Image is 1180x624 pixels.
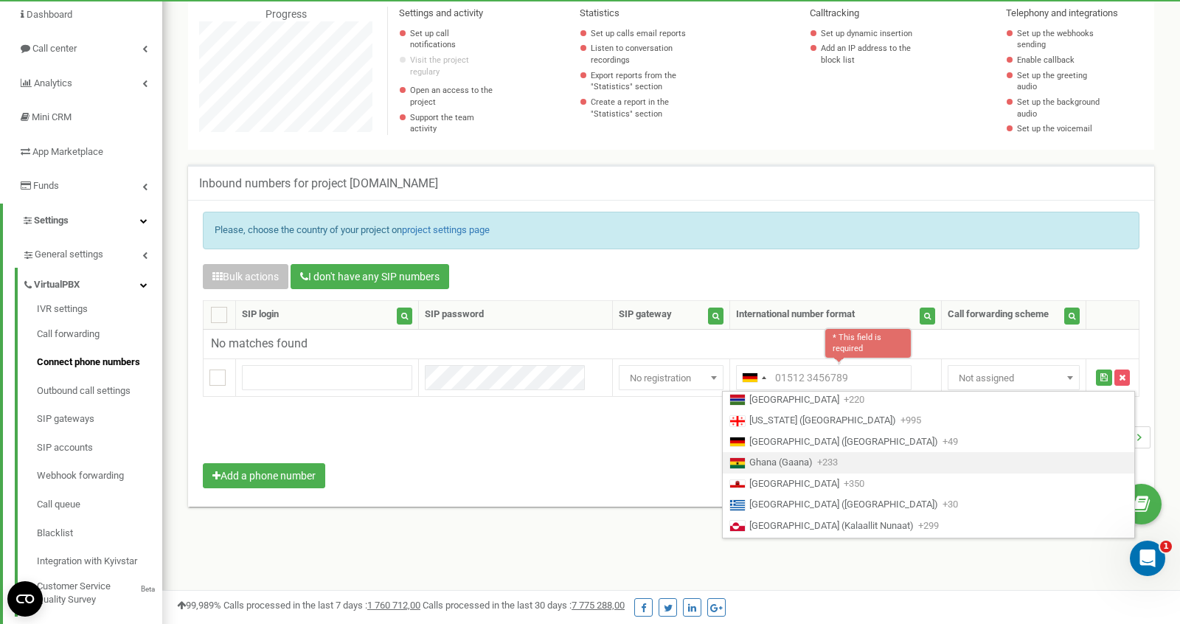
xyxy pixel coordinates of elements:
span: Funds [33,180,59,191]
p: Support the team activity [410,112,496,135]
span: Progress [265,8,307,20]
span: General settings [35,248,103,262]
button: I don't have any SIP numbers [291,264,449,289]
span: Statistics [580,7,619,18]
a: Listen to conversation recordings [591,43,710,66]
a: Blacklist [37,519,162,548]
a: Outbound call settings [37,377,162,406]
button: Add a phone number [203,463,325,488]
u: 1 760 712,00 [367,600,420,611]
div: Telephone country code [737,366,771,389]
a: Call forwarding [37,320,162,349]
a: Add an IP address to the block list [821,43,917,66]
span: +30 [943,498,958,512]
a: Call queue [37,490,162,519]
span: App Marketplace [32,146,103,157]
a: Export reports from the "Statistics" section [591,70,710,93]
a: IVR settings [37,302,162,320]
a: Set up the webhooks sending [1017,28,1100,51]
a: Set up the voicemail [1017,123,1100,135]
h5: Inbound numbers for project [DOMAIN_NAME] [199,177,438,190]
a: Webhook forwarding [37,462,162,490]
td: No matches found [204,329,1139,358]
span: +220 [844,393,864,407]
button: Bulk actions [203,264,288,289]
span: VirtualPBX [34,278,80,292]
a: project settings page [402,224,490,235]
span: +995 [900,414,921,428]
a: Set up the background audio [1017,97,1100,119]
span: Dashboard [27,9,72,20]
input: 01512 3456789 [736,365,912,390]
span: 99,989% [177,600,221,611]
a: Set up dynamic insertion [821,28,917,40]
a: VirtualPBX [22,268,162,298]
span: Analytics [34,77,72,89]
ul: List of countries [722,391,1135,538]
a: Settings [3,204,162,238]
span: Settings and activity [399,7,483,18]
span: Calls processed in the last 7 days : [223,600,420,611]
a: Open an access to the project [410,85,496,108]
span: +49 [943,435,958,449]
span: [GEOGRAPHIC_DATA] [749,393,839,407]
span: [GEOGRAPHIC_DATA] (Kalaallit Nunaat) [749,519,914,533]
a: Enable callback [1017,55,1100,66]
th: SIP password [419,300,613,329]
span: [GEOGRAPHIC_DATA] [749,477,839,491]
button: Save [1096,370,1112,386]
span: +350 [844,477,864,491]
span: No registration [624,368,718,389]
span: 1 [1160,541,1172,552]
a: Create a report in the "Statistics" section [591,97,710,119]
p: Visit the project regulary [410,55,496,77]
span: [GEOGRAPHIC_DATA] ([GEOGRAPHIC_DATA]) [749,498,938,512]
a: Customer Service Quality SurveyBeta [37,576,162,607]
button: Open CMP widget [7,581,43,617]
span: Calls processed in the last 30 days : [423,600,625,611]
div: International number format [736,308,855,322]
button: Delete [1114,370,1130,386]
a: SIP gateways [37,405,162,434]
span: Mini CRM [32,111,72,122]
div: * This field is required [824,327,912,359]
p: Please, choose the country of your project on [215,223,1128,238]
a: Set up call notifications [410,28,496,51]
span: Telephony and integrations [1006,7,1118,18]
span: Calltracking [810,7,859,18]
div: Call forwarding scheme [948,308,1049,322]
a: Integration with Kyivstar [37,547,162,576]
span: No registration [619,365,723,390]
a: Set up the greeting audio [1017,70,1100,93]
a: SIP accounts [37,434,162,462]
span: [GEOGRAPHIC_DATA] ([GEOGRAPHIC_DATA]) [749,435,938,449]
span: +233 [817,456,838,470]
span: Settings [34,215,69,226]
div: SIP gateway [619,308,672,322]
span: Not assigned [948,365,1080,390]
div: SIP login [242,308,279,322]
span: +299 [918,519,939,533]
a: General settings [22,238,162,268]
u: 7 775 288,00 [572,600,625,611]
iframe: Intercom live chat [1130,541,1165,576]
span: Call center [32,43,77,54]
span: Not assigned [953,368,1075,389]
a: Set up calls email reports [591,28,710,40]
span: Ghana (Gaana) [749,456,813,470]
a: Connect phone numbers [37,348,162,377]
span: [US_STATE] ([GEOGRAPHIC_DATA]) [749,414,896,428]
